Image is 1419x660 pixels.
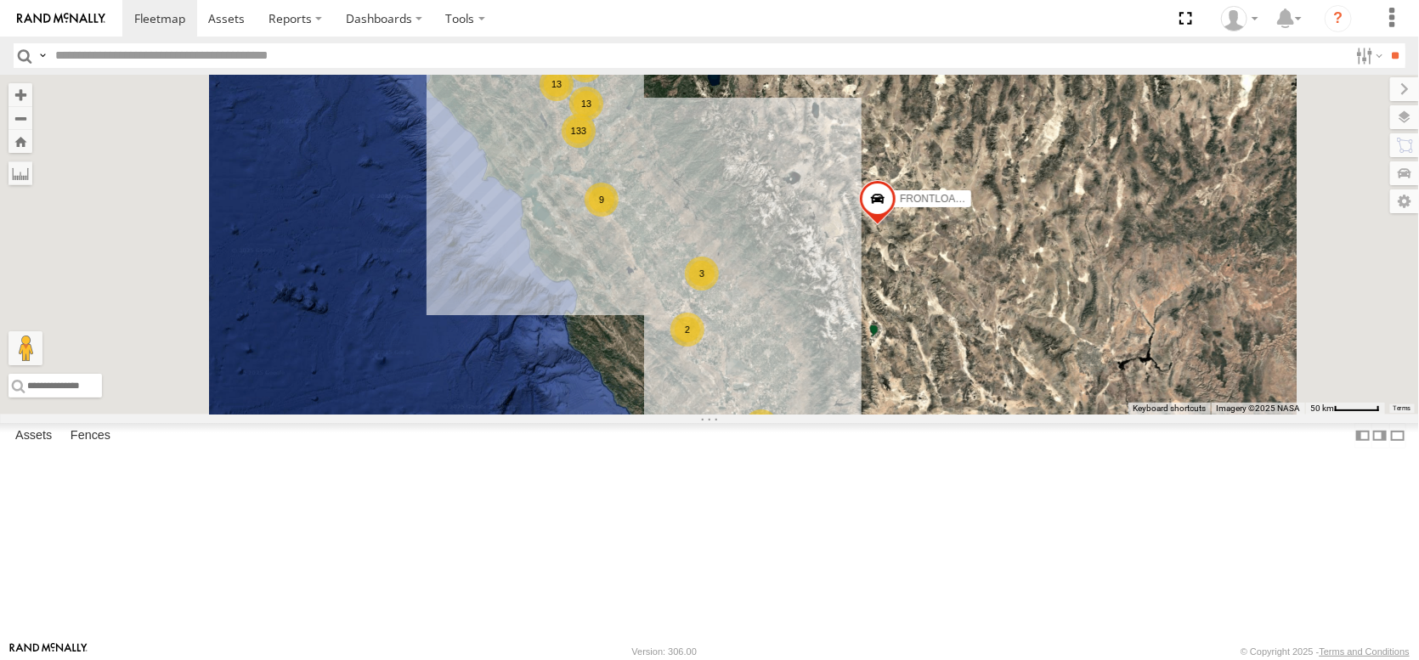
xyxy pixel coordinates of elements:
[562,114,596,148] div: 133
[8,161,32,185] label: Measure
[744,409,778,443] div: 9
[1216,403,1300,413] span: Imagery ©2025 NASA
[36,43,49,68] label: Search Query
[540,67,574,101] div: 13
[17,13,105,25] img: rand-logo.svg
[1349,43,1386,68] label: Search Filter Options
[62,424,119,448] label: Fences
[569,87,603,121] div: 13
[8,130,32,153] button: Zoom Home
[685,257,719,291] div: 3
[1389,423,1406,448] label: Hide Summary Table
[900,193,1016,205] span: FRONTLOADER JD344H
[8,331,42,365] button: Drag Pegman onto the map to open Street View
[1390,189,1419,213] label: Map Settings
[1241,646,1410,657] div: © Copyright 2025 -
[1371,423,1388,448] label: Dock Summary Table to the Right
[632,646,697,657] div: Version: 306.00
[1310,403,1334,413] span: 50 km
[1320,646,1410,657] a: Terms and Conditions
[1305,403,1385,415] button: Map Scale: 50 km per 50 pixels
[8,106,32,130] button: Zoom out
[670,313,704,347] div: 2
[1394,405,1411,412] a: Terms (opens in new tab)
[1354,423,1371,448] label: Dock Summary Table to the Left
[1325,5,1352,32] i: ?
[7,424,60,448] label: Assets
[8,83,32,106] button: Zoom in
[9,643,88,660] a: Visit our Website
[1215,6,1264,31] div: Dennis Braga
[585,183,619,217] div: 9
[1133,403,1206,415] button: Keyboard shortcuts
